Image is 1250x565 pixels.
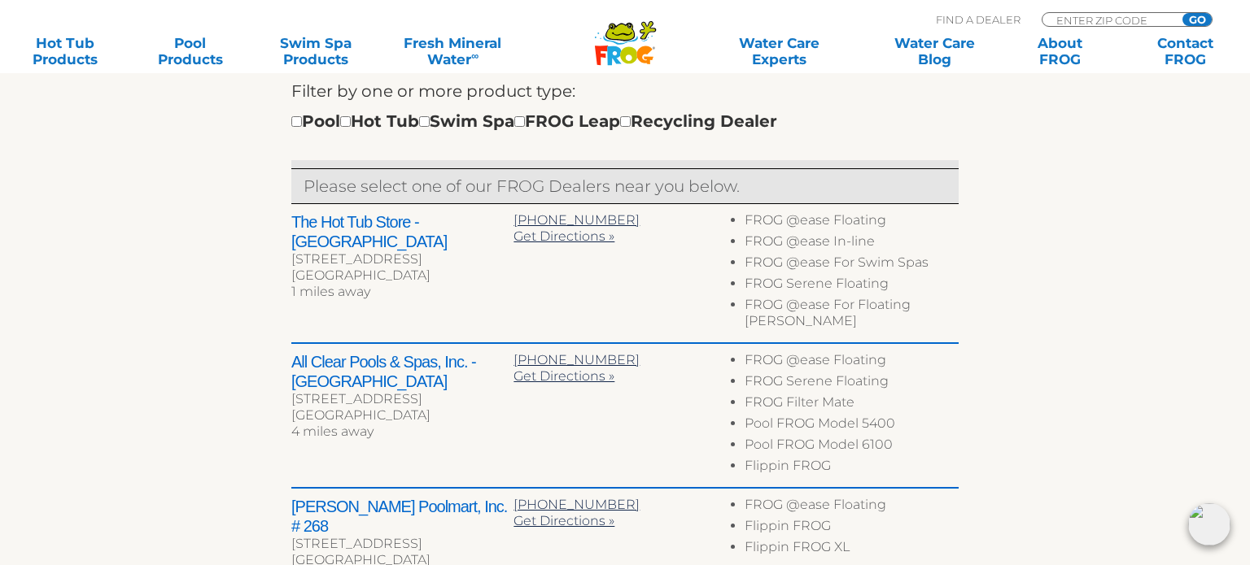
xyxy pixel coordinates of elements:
p: Find A Dealer [936,12,1021,27]
li: FROG @ease Floating [745,497,959,518]
div: [STREET_ADDRESS] [291,251,514,267]
span: 4 miles away [291,424,374,439]
li: FROG Serene Floating [745,276,959,297]
a: ContactFROG [1136,35,1234,67]
h2: [PERSON_NAME] Poolmart, Inc. # 268 [291,497,514,536]
sup: ∞ [471,50,479,62]
div: [GEOGRAPHIC_DATA] [291,267,514,284]
a: Water CareBlog [886,35,984,67]
li: FROG @ease For Swim Spas [745,254,959,276]
div: [GEOGRAPHIC_DATA] [291,407,514,424]
a: Get Directions » [514,228,614,244]
input: GO [1182,13,1212,26]
img: openIcon [1188,503,1230,545]
h2: All Clear Pools & Spas, Inc. - [GEOGRAPHIC_DATA] [291,352,514,391]
li: FROG @ease Floating [745,212,959,233]
a: [PHONE_NUMBER] [514,352,640,367]
a: Get Directions » [514,368,614,384]
li: Flippin FROG XL [745,539,959,560]
li: Pool FROG Model 6100 [745,437,959,458]
a: AboutFROG [1011,35,1108,67]
div: Pool Hot Tub Swim Spa FROG Leap Recycling Dealer [291,108,777,134]
a: PoolProducts [142,35,239,67]
li: Flippin FROG [745,458,959,479]
li: FROG Serene Floating [745,373,959,394]
a: [PHONE_NUMBER] [514,212,640,228]
div: [STREET_ADDRESS] [291,536,514,552]
h2: The Hot Tub Store - [GEOGRAPHIC_DATA] [291,212,514,251]
span: 1 miles away [291,284,370,299]
li: Flippin FROG [745,518,959,539]
p: Please select one of our FROG Dealers near you below. [304,173,946,199]
li: FROG @ease For Floating [PERSON_NAME] [745,297,959,334]
li: FROG Filter Mate [745,394,959,415]
a: Hot TubProducts [16,35,114,67]
a: Get Directions » [514,513,614,528]
label: Filter by one or more product type: [291,78,575,104]
div: [STREET_ADDRESS] [291,391,514,407]
li: Pool FROG Model 5400 [745,415,959,437]
a: Swim SpaProducts [267,35,365,67]
li: FROG @ease In-line [745,233,959,254]
a: Water CareExperts [700,35,858,67]
a: [PHONE_NUMBER] [514,497,640,512]
input: Zip Code Form [1055,13,1165,27]
li: FROG @ease Floating [745,352,959,373]
a: Fresh MineralWater∞ [392,35,514,67]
